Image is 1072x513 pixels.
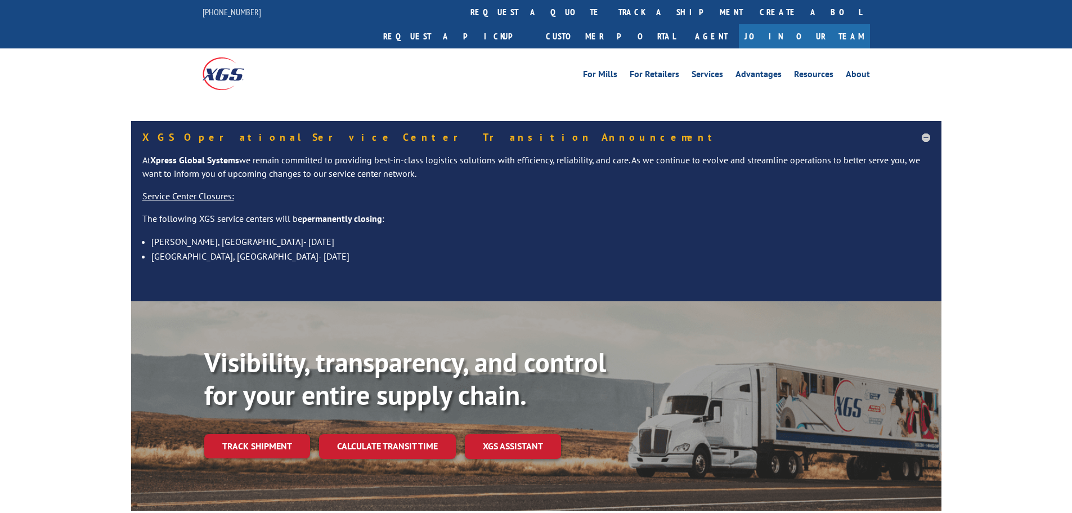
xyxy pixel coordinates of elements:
[142,154,930,190] p: At we remain committed to providing best-in-class logistics solutions with efficiency, reliabilit...
[739,24,870,48] a: Join Our Team
[465,434,561,458] a: XGS ASSISTANT
[151,234,930,249] li: [PERSON_NAME], [GEOGRAPHIC_DATA]- [DATE]
[846,70,870,82] a: About
[151,249,930,264] li: [GEOGRAPHIC_DATA], [GEOGRAPHIC_DATA]- [DATE]
[684,24,739,48] a: Agent
[537,24,684,48] a: Customer Portal
[375,24,537,48] a: Request a pickup
[630,70,679,82] a: For Retailers
[583,70,617,82] a: For Mills
[302,213,382,224] strong: permanently closing
[203,6,261,17] a: [PHONE_NUMBER]
[142,190,234,202] u: Service Center Closures:
[692,70,723,82] a: Services
[794,70,833,82] a: Resources
[204,345,606,412] b: Visibility, transparency, and control for your entire supply chain.
[142,212,930,235] p: The following XGS service centers will be :
[204,434,310,458] a: Track shipment
[150,154,239,166] strong: Xpress Global Systems
[319,434,456,458] a: Calculate transit time
[142,132,930,142] h5: XGS Operational Service Center Transition Announcement
[735,70,782,82] a: Advantages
